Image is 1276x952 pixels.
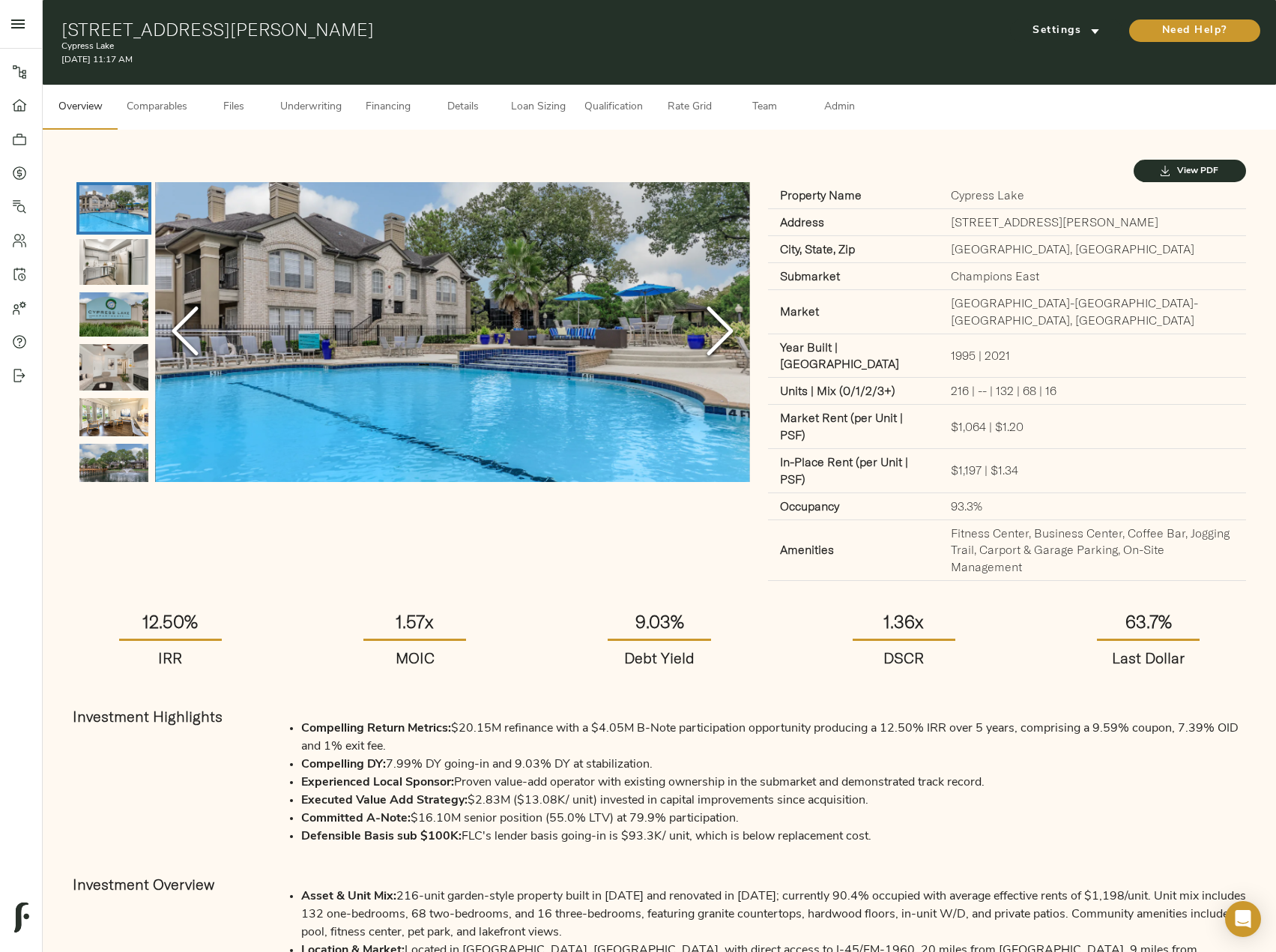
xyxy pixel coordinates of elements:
[883,648,924,667] strong: DSCR
[939,492,1246,519] td: 93.3%
[435,98,492,117] span: Details
[939,262,1246,289] td: Champions East
[301,891,396,903] strong: Asset & Unit Mix:
[768,182,1247,581] table: asset overview
[76,395,151,440] button: Go to Slide 5
[736,98,793,117] span: Team
[768,182,939,208] th: Property Name
[768,236,939,263] th: City, State, Zip
[79,344,148,390] img: Screenshot%202025-09-22%20134416.png
[76,236,151,288] button: Go to Slide 2
[301,720,1246,756] li: $20.15M refinance with a $4.05M B-Note participation opportunity producing a 12.50% IRR over 5 ye...
[142,610,198,633] strong: 12.50%
[939,209,1246,236] td: [STREET_ADDRESS][PERSON_NAME]
[883,610,924,633] strong: 1.36x
[73,707,223,726] strong: Investment Highlights
[301,756,1246,774] li: 7.99% DY going-in and 9.03% DY at stabilization.
[768,448,939,492] th: In-Place Rent (per Unit | PSF)
[79,444,148,489] img: Screenshot%202025-09-22%20134522.png
[301,723,451,735] strong: Compelling Return Metrics:
[155,249,215,416] button: Previous Slide
[1010,19,1122,42] button: Settings
[61,19,859,40] h1: [STREET_ADDRESS][PERSON_NAME]
[939,334,1246,378] td: 1995 | 2021
[939,378,1246,405] td: 216 | -- | 132 | 68 | 16
[14,903,29,933] img: logo
[635,610,684,633] strong: 9.03%
[301,828,1246,846] li: FLC's lender basis going-in is $93.3K/ unit, which is below replacement cost.
[76,289,151,340] button: Go to Slide 3
[205,98,262,117] span: Files
[76,341,151,393] button: Go to Slide 4
[280,98,342,117] span: Underwriting
[1144,22,1245,40] span: Need Help?
[396,648,435,667] strong: MOIC
[301,813,411,825] strong: Committed A-Note:
[61,40,859,53] p: Cypress Lake
[624,648,695,667] strong: Debt Yield
[76,182,151,235] button: Go to Slide 1
[76,441,151,492] button: Go to Slide 6
[768,492,939,519] th: Occupancy
[1134,160,1246,182] button: View PDF
[52,98,109,117] span: Overview
[301,888,1246,942] li: 216-unit garden-style property built in [DATE] and renovated in [DATE]; currently 90.4% occupied ...
[73,875,214,894] strong: Investment Overview
[155,182,750,482] img: Screenshot%202025-09-22%20134444.png
[768,209,939,236] th: Address
[155,182,750,482] div: Go to Slide 1
[768,289,939,334] th: Market
[768,262,939,289] th: Submarket
[939,519,1246,581] td: Fitness Center, Business Center, Coffee Bar, Jogging Trail, Carport & Garage Parking, On-Site Man...
[939,182,1246,208] td: Cypress Lake
[396,610,434,633] strong: 1.57x
[127,98,187,117] span: Comparables
[768,519,939,581] th: Amenities
[79,292,148,337] img: Screenshot%202025-09-22%20134552.png
[301,795,468,807] strong: Executed Value Add Strategy:
[768,334,939,378] th: Year Built | [GEOGRAPHIC_DATA]
[768,378,939,405] th: Units | Mix (0/1/2/3+)
[79,185,148,232] img: Screenshot%202025-09-22%20134444.png
[768,405,939,449] th: Market Rent (per Unit | PSF)
[301,831,462,843] strong: Defensible Basis sub $100K:
[1112,648,1185,667] strong: Last Dollar
[158,648,182,667] strong: IRR
[1129,19,1260,42] button: Need Help?
[939,236,1246,263] td: [GEOGRAPHIC_DATA], [GEOGRAPHIC_DATA]
[510,98,566,117] span: Loan Sizing
[584,98,643,117] span: Qualification
[811,98,868,117] span: Admin
[690,249,750,416] button: Next Slide
[939,405,1246,449] td: $1,064 | $1.20
[301,759,386,771] strong: Compelling DY:
[79,239,148,285] img: Screenshot%202025-09-22%20134334.png
[661,98,718,117] span: Rate Grid
[301,777,454,789] strong: Experienced Local Sponsor:
[360,98,417,117] span: Financing
[1025,22,1107,40] span: Settings
[939,289,1246,334] td: [GEOGRAPHIC_DATA]-[GEOGRAPHIC_DATA]-[GEOGRAPHIC_DATA], [GEOGRAPHIC_DATA]
[61,53,859,67] p: [DATE] 11:17 AM
[1225,901,1261,937] div: Open Intercom Messenger
[301,774,1246,792] li: Proven value-add operator with existing ownership in the submarket and demonstrated track record.
[1125,610,1172,633] strong: 63.7%
[301,792,1246,810] li: $2.83M ($13.08K/ unit) invested in capital improvements since acquisition.
[79,398,148,437] img: Screenshot%202025-09-22%20134911.png
[301,810,1246,828] li: $16.10M senior position (55.0% LTV) at 79.9% participation.
[1149,163,1231,179] span: View PDF
[939,448,1246,492] td: $1,197 | $1.34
